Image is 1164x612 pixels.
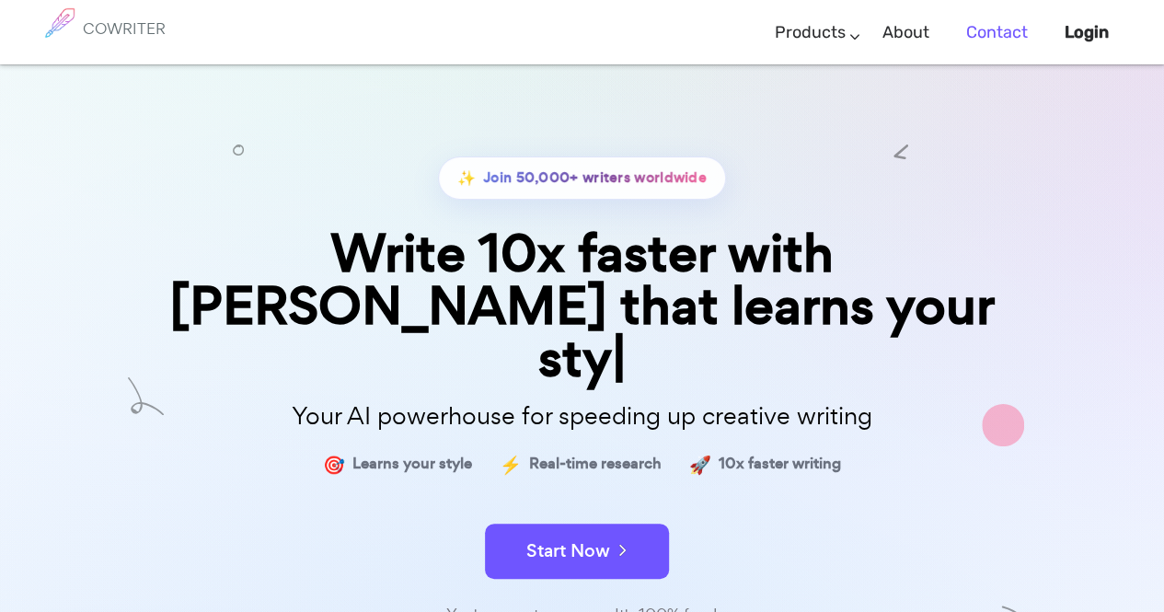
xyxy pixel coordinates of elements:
[689,451,711,478] span: 🚀
[529,451,662,478] span: Real-time research
[966,6,1028,60] a: Contact
[83,20,166,37] h6: COWRITER
[483,165,707,191] span: Join 50,000+ writers worldwide
[457,165,476,191] span: ✨
[485,524,669,579] button: Start Now
[352,451,472,478] span: Learns your style
[323,451,345,478] span: 🎯
[500,451,522,478] span: ⚡
[1065,6,1109,60] a: Login
[882,6,929,60] a: About
[122,227,1043,386] div: Write 10x faster with [PERSON_NAME] that learns your sty
[719,451,841,478] span: 10x faster writing
[1065,22,1109,42] b: Login
[122,397,1043,436] p: Your AI powerhouse for speeding up creative writing
[775,6,846,60] a: Products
